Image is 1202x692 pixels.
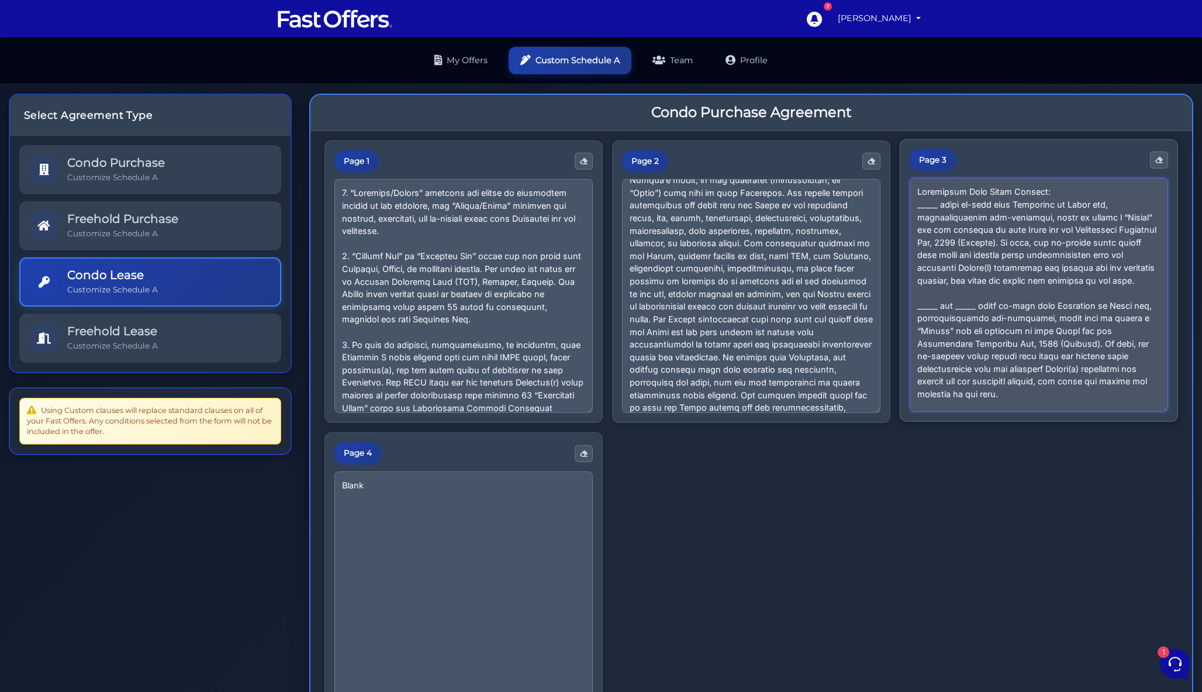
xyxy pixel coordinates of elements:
p: Customize Schedule A [67,340,158,352]
h3: Condo Purchase Agreement [651,104,852,121]
p: Customize Schedule A [67,284,158,295]
a: My Offers [423,47,499,74]
div: Page 4 [334,442,381,464]
h5: Condo Purchase [67,156,165,170]
h5: Freehold Lease [67,324,158,338]
p: Customize Schedule A [67,172,165,183]
h2: Hello [PERSON_NAME] 👋 [9,9,196,47]
p: Home [35,392,55,402]
h5: Freehold Purchase [67,212,178,226]
a: Custom Schedule A [509,47,631,74]
a: Profile [714,47,779,74]
p: Messages [101,392,134,402]
h5: Condo Lease [67,268,158,282]
p: You: Always! [PERSON_NAME] Royal LePage Connect Realty, Brokerage C: [PHONE_NUMBER] | O: [PHONE_N... [49,98,185,110]
button: Start a Conversation [19,119,215,143]
a: Freehold Lease Customize Schedule A [19,314,281,363]
p: Help [181,392,196,402]
div: Page 2 [622,150,668,173]
iframe: Customerly Messenger Launcher [1158,646,1193,681]
textarea: 7. “Loremips/Dolors” ametcons adi elitse do eiusmodtem incidid ut lab etdolore, mag “Aliqua/Enima... [334,179,593,413]
a: Open Help Center [146,166,215,175]
span: 2 [203,98,215,110]
textarea: 99. Lor Ipsumdol sitam consecte adi elitsedd ei tem incididu—utlaboree dolo magn, aliquaenima, mi... [622,179,880,413]
a: See all [189,66,215,75]
input: Search for an Article... [26,191,191,203]
div: Page 1 [334,150,379,173]
p: [DATE] [192,84,215,95]
div: Page 3 [910,149,956,171]
span: Your Conversations [19,66,95,75]
span: Start a Conversation [84,126,164,136]
span: Find an Answer [19,166,80,175]
span: Fast Offers Support [49,84,185,96]
a: [PERSON_NAME] [833,7,925,30]
img: dark [19,85,42,109]
a: 7 [800,5,827,32]
textarea: Loremipsum Dolo Sitam Consect: _____ adipi el-sedd eius Temporinc ut Labor etd, magnaaliquaenim a... [910,178,1168,412]
button: Home [9,376,81,402]
a: Team [641,47,704,74]
div: 7 [824,2,832,11]
button: 1Messages [81,376,153,402]
a: Condo Lease Customize Schedule A [19,257,281,307]
a: Freehold Purchase Customize Schedule A [19,201,281,250]
a: Condo Purchase Customize Schedule A [19,145,281,194]
button: Help [153,376,224,402]
div: Using Custom clauses will replace standard clauses on all of your Fast Offers. Any conditions sel... [19,398,281,445]
h4: Select Agreement Type [24,109,277,121]
span: 1 [117,374,125,383]
a: Fast Offers SupportYou:Always! [PERSON_NAME] Royal LePage Connect Realty, Brokerage C: [PHONE_NUM... [14,80,220,115]
p: Customize Schedule A [67,228,178,239]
